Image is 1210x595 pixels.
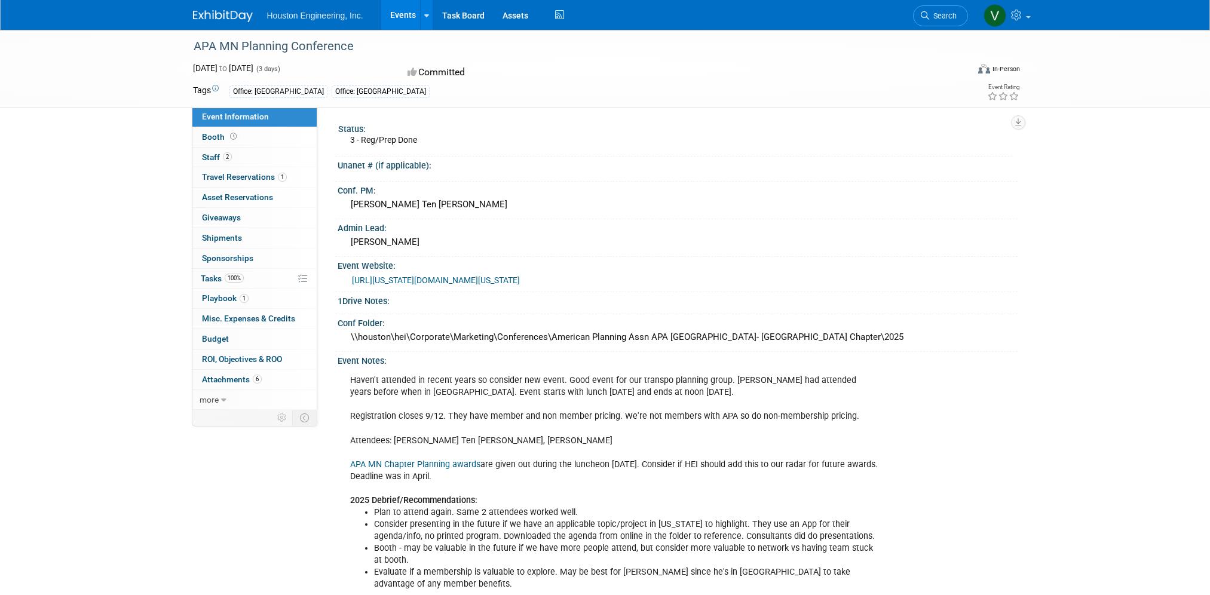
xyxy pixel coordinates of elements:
li: Evaluate if a membership is valuable to explore. May be best for [PERSON_NAME] since he's in [GEO... [374,566,878,590]
span: Giveaways [202,213,241,222]
a: Staff2 [192,148,317,167]
span: 6 [253,375,262,384]
a: Budget [192,329,317,349]
span: Attachments [202,375,262,384]
a: Sponsorships [192,249,317,268]
span: [DATE] [DATE] [193,63,253,73]
div: [PERSON_NAME] [347,233,1009,252]
a: Search [913,5,968,26]
b: 2025 Debrief/Recommendations: [350,495,477,505]
td: Tags [193,84,219,98]
div: [PERSON_NAME] Ten [PERSON_NAME] [347,195,1009,214]
span: Search [929,11,957,20]
a: APA MN Chapter Planning awards [350,459,480,470]
td: Toggle Event Tabs [292,410,317,425]
span: 1 [278,173,287,182]
span: to [218,63,229,73]
td: Personalize Event Tab Strip [272,410,293,425]
li: Plan to attend again. Same 2 attendees worked well. [374,507,878,519]
a: Shipments [192,228,317,248]
span: Travel Reservations [202,172,287,182]
img: Vanessa Hove [984,4,1006,27]
span: 1 [240,294,249,303]
div: Conf. PM: [338,182,1018,197]
div: Admin Lead: [338,219,1018,234]
li: Booth - may be valuable in the future if we have more people attend, but consider more valuable t... [374,542,878,566]
a: more [192,390,317,410]
span: 100% [225,274,244,283]
a: Misc. Expenses & Credits [192,309,317,329]
a: Travel Reservations1 [192,167,317,187]
a: Booth [192,127,317,147]
span: 2 [223,152,232,161]
a: Asset Reservations [192,188,317,207]
span: Booth [202,132,239,142]
a: Giveaways [192,208,317,228]
img: Format-Inperson.png [978,64,990,73]
a: Event Information [192,107,317,127]
div: Committed [404,62,668,83]
a: Playbook1 [192,289,317,308]
li: Consider presenting in the future if we have an applicable topic/project in [US_STATE] to highlig... [374,519,878,542]
span: Misc. Expenses & Credits [202,314,295,323]
span: Budget [202,334,229,343]
a: [URL][US_STATE][DOMAIN_NAME][US_STATE] [352,275,520,285]
span: Houston Engineering, Inc. [267,11,363,20]
div: Event Website: [338,257,1018,272]
span: Booth not reserved yet [228,132,239,141]
div: Conf Folder: [338,314,1018,329]
div: Event Rating [987,84,1019,90]
div: Event Notes: [338,352,1018,367]
span: Sponsorships [202,253,253,263]
div: Event Format [897,62,1021,80]
span: 3 - Reg/Prep Done [350,135,417,145]
span: Event Information [202,112,269,121]
a: Attachments6 [192,370,317,389]
div: \\houston\hei\Corporate\Marketing\Conferences\American Planning Assn APA [GEOGRAPHIC_DATA]- [GEOG... [347,328,1009,346]
div: APA MN Planning Conference [189,36,950,57]
span: more [200,395,219,404]
span: Shipments [202,233,242,243]
span: Playbook [202,293,249,303]
div: Unanet # (if applicable): [338,157,1018,171]
a: Tasks100% [192,269,317,289]
span: (3 days) [255,65,280,73]
div: Status: [338,120,1012,135]
div: Office: [GEOGRAPHIC_DATA] [229,85,327,98]
div: Office: [GEOGRAPHIC_DATA] [332,85,430,98]
div: 1Drive Notes: [338,292,1018,307]
span: Tasks [201,274,244,283]
span: Asset Reservations [202,192,273,202]
span: ROI, Objectives & ROO [202,354,282,364]
span: Staff [202,152,232,162]
div: In-Person [992,65,1020,73]
a: ROI, Objectives & ROO [192,349,317,369]
img: ExhibitDay [193,10,253,22]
